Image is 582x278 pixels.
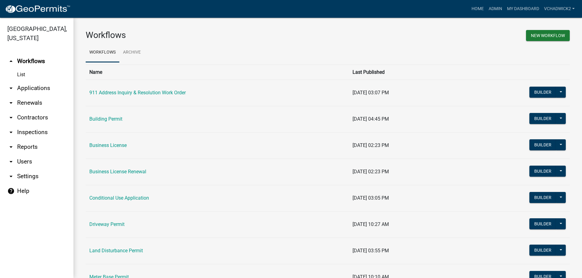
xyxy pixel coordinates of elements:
h3: Workflows [86,30,323,40]
i: arrow_drop_down [7,129,15,136]
a: 911 Address Inquiry & Resolution Work Order [89,90,186,96]
th: Last Published [349,65,459,80]
button: Builder [529,218,556,229]
i: arrow_drop_up [7,58,15,65]
span: [DATE] 03:55 PM [353,248,389,254]
span: [DATE] 03:05 PM [353,195,389,201]
button: Builder [529,192,556,203]
a: Driveway Permit [89,221,125,227]
i: arrow_drop_down [7,143,15,151]
a: Conditional Use Application [89,195,149,201]
span: [DATE] 04:45 PM [353,116,389,122]
button: Builder [529,87,556,98]
a: VChadwick2 [542,3,577,15]
span: [DATE] 02:23 PM [353,142,389,148]
i: arrow_drop_down [7,173,15,180]
a: Business License [89,142,127,148]
button: New Workflow [526,30,570,41]
a: Business License Renewal [89,169,146,175]
a: Admin [486,3,505,15]
span: [DATE] 03:07 PM [353,90,389,96]
a: Workflows [86,43,119,62]
i: arrow_drop_down [7,158,15,165]
i: arrow_drop_down [7,99,15,107]
i: help [7,187,15,195]
button: Builder [529,139,556,150]
button: Builder [529,245,556,256]
a: Archive [119,43,144,62]
i: arrow_drop_down [7,85,15,92]
a: Land Disturbance Permit [89,248,143,254]
span: [DATE] 02:23 PM [353,169,389,175]
a: Building Permit [89,116,122,122]
th: Name [86,65,349,80]
a: My Dashboard [505,3,542,15]
button: Builder [529,166,556,177]
i: arrow_drop_down [7,114,15,121]
span: [DATE] 10:27 AM [353,221,389,227]
button: Builder [529,113,556,124]
a: Home [469,3,486,15]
